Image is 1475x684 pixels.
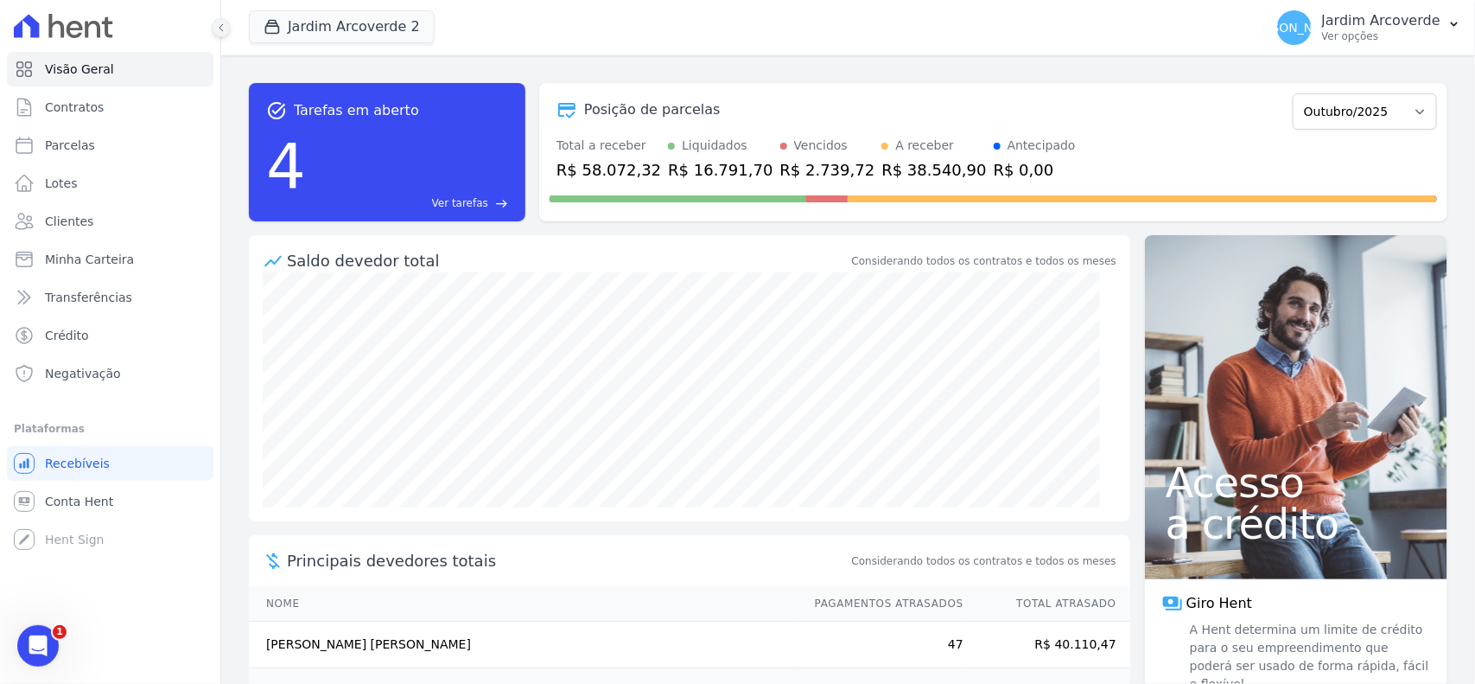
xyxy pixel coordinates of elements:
[266,121,306,211] div: 4
[14,419,207,439] div: Plataformas
[7,318,213,353] a: Crédito
[294,100,419,121] span: Tarefas em aberto
[798,622,964,668] td: 47
[7,242,213,277] a: Minha Carteira
[964,586,1130,622] th: Total Atrasado
[17,625,59,667] iframe: Intercom live chat
[287,549,849,572] span: Principais devedores totais
[45,493,113,510] span: Conta Hent
[45,251,134,268] span: Minha Carteira
[1322,29,1440,43] p: Ver opções
[994,158,1076,182] div: R$ 0,00
[556,137,661,155] div: Total a receber
[798,586,964,622] th: Pagamentos Atrasados
[287,249,849,272] div: Saldo devedor total
[249,586,798,622] th: Nome
[45,61,114,78] span: Visão Geral
[852,253,1116,269] div: Considerando todos os contratos e todos os meses
[682,137,747,155] div: Liquidados
[780,158,875,182] div: R$ 2.739,72
[1166,462,1427,503] span: Acesso
[7,52,213,86] a: Visão Geral
[1166,503,1427,545] span: a crédito
[45,365,121,382] span: Negativação
[7,356,213,391] a: Negativação
[881,158,986,182] div: R$ 38.540,90
[7,280,213,315] a: Transferências
[1186,593,1252,614] span: Giro Hent
[45,327,89,344] span: Crédito
[895,137,954,155] div: A receber
[249,10,435,43] button: Jardim Arcoverde 2
[45,455,110,472] span: Recebíveis
[556,158,661,182] div: R$ 58.072,32
[794,137,848,155] div: Vencidos
[313,195,508,211] a: Ver tarefas east
[432,195,488,211] span: Ver tarefas
[7,166,213,201] a: Lotes
[53,625,67,639] span: 1
[584,99,721,120] div: Posição de parcelas
[45,289,132,306] span: Transferências
[45,175,78,192] span: Lotes
[7,128,213,163] a: Parcelas
[1008,137,1076,155] div: Antecipado
[1322,12,1440,29] p: Jardim Arcoverde
[7,90,213,125] a: Contratos
[45,137,95,154] span: Parcelas
[964,622,1130,668] td: R$ 40.110,47
[668,158,772,182] div: R$ 16.791,70
[7,484,213,519] a: Conta Hent
[1263,3,1475,52] button: [PERSON_NAME] Jardim Arcoverde Ver opções
[1243,22,1344,34] span: [PERSON_NAME]
[249,622,798,668] td: [PERSON_NAME] [PERSON_NAME]
[266,100,287,121] span: task_alt
[495,197,508,210] span: east
[45,99,104,116] span: Contratos
[7,446,213,481] a: Recebíveis
[852,553,1116,569] span: Considerando todos os contratos e todos os meses
[45,213,93,230] span: Clientes
[7,204,213,239] a: Clientes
